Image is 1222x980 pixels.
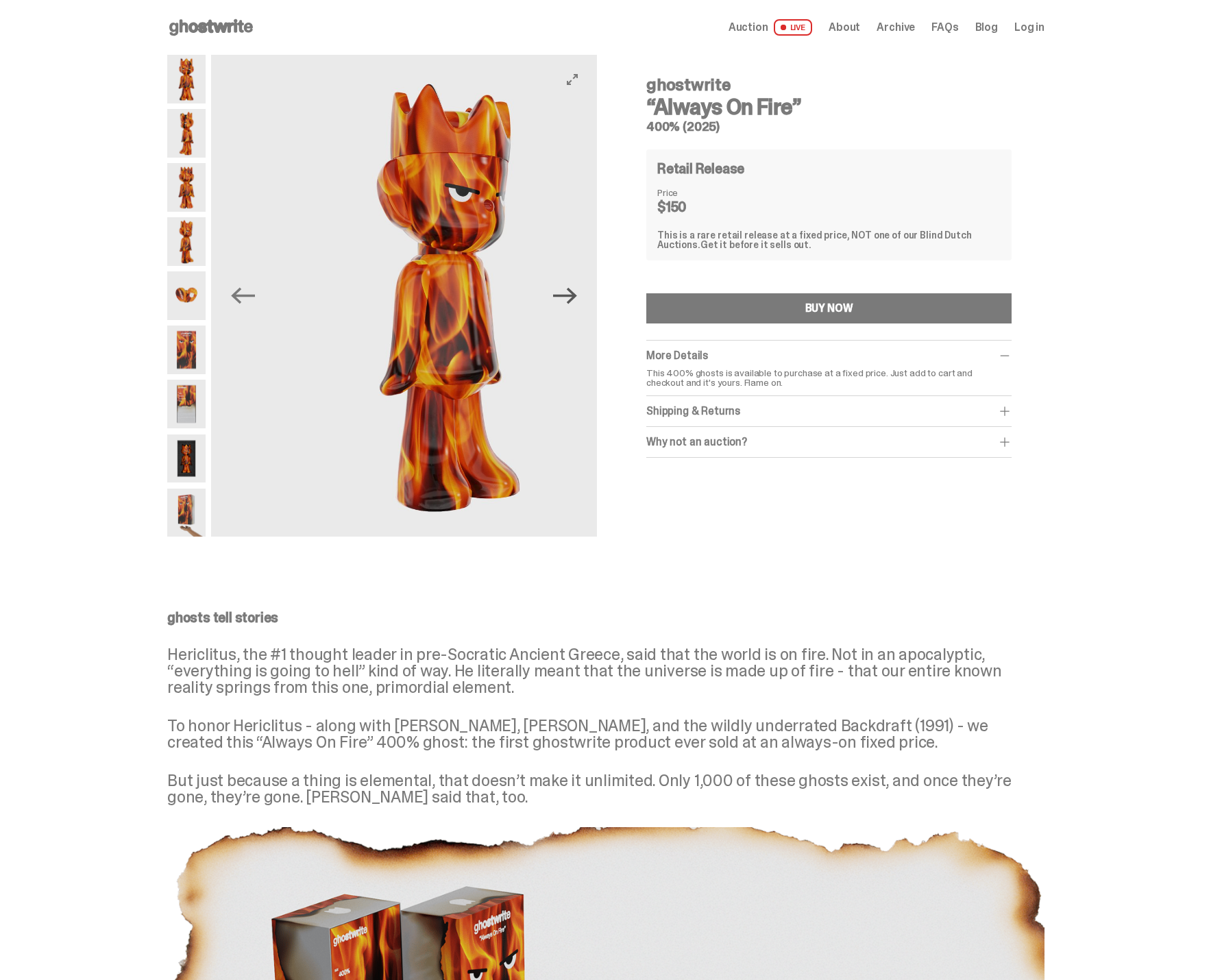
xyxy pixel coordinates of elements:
[805,303,853,314] div: BUY NOW
[657,162,744,175] h4: Retail Release
[646,348,708,363] span: More Details
[167,380,206,428] img: Always-On-Fire---Website-Archive.2494X.png
[829,22,860,33] a: About
[657,230,1001,249] div: This is a rare retail release at a fixed price, NOT one of our Blind Dutch Auctions.
[564,71,581,88] button: View full-screen
[729,19,812,36] a: Auction LIVE
[657,200,726,214] dd: $150
[646,368,1012,387] p: This 400% ghosts is available to purchase at a fixed price. Just add to cart and checkout and it'...
[167,55,206,103] img: Always-On-Fire---Website-Archive.2484X.png
[256,55,642,537] img: Always-On-Fire---Website-Archive.2489X.png
[700,238,811,251] span: Get it before it sells out.
[975,22,998,33] a: Blog
[646,96,1012,118] h3: “Always On Fire”
[646,404,1012,418] div: Shipping & Returns
[167,611,1044,624] p: ghosts tell stories
[167,646,1044,696] p: Hericlitus, the #1 thought leader in pre-Socratic Ancient Greece, said that the world is on fire....
[167,271,206,320] img: Always-On-Fire---Website-Archive.2490X.png
[167,217,206,266] img: Always-On-Fire---Website-Archive.2489X.png
[228,281,258,311] button: Previous
[167,163,206,212] img: Always-On-Fire---Website-Archive.2487X.png
[646,293,1012,323] button: BUY NOW
[167,109,206,158] img: Always-On-Fire---Website-Archive.2485X.png
[167,772,1044,805] p: But just because a thing is elemental, that doesn’t make it unlimited. Only 1,000 of these ghosts...
[550,281,581,311] button: Next
[646,435,1012,449] div: Why not an auction?
[646,77,1012,93] h4: ghostwrite
[646,121,1012,133] h5: 400% (2025)
[774,19,813,36] span: LIVE
[877,22,915,33] a: Archive
[931,22,958,33] a: FAQs
[167,326,206,374] img: Always-On-Fire---Website-Archive.2491X.png
[167,434,206,483] img: Always-On-Fire---Website-Archive.2497X.png
[1014,22,1044,33] a: Log in
[657,188,726,197] dt: Price
[167,489,206,537] img: Always-On-Fire---Website-Archive.2522XX.png
[167,718,1044,750] p: To honor Hericlitus - along with [PERSON_NAME], [PERSON_NAME], and the wildly underrated Backdraf...
[729,22,768,33] span: Auction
